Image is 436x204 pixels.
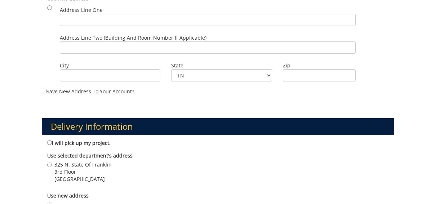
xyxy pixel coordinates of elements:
input: Zip [283,69,356,81]
span: 325 N. State Of Franklin [54,161,112,168]
span: [GEOGRAPHIC_DATA] [54,176,112,183]
input: Address Line One [60,14,356,26]
input: I will pick up my project. [47,140,52,145]
span: 3rd Floor [54,168,112,176]
label: Zip [283,62,356,69]
input: City [60,69,160,81]
label: Address Line One [60,6,356,26]
label: City [60,62,160,69]
b: Use selected department's address [47,152,133,159]
input: Address Line Two (Building and Room Number if applicable) [60,41,356,54]
input: Save new address to your account? [42,89,46,93]
label: State [171,62,272,69]
h3: Delivery Information [42,118,394,135]
label: Address Line Two (Building and Room Number if applicable) [60,34,356,54]
label: I will pick up my project. [47,139,111,147]
input: 325 N. State Of Franklin 3rd Floor [GEOGRAPHIC_DATA] [47,163,52,167]
b: Use new address [47,192,89,199]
